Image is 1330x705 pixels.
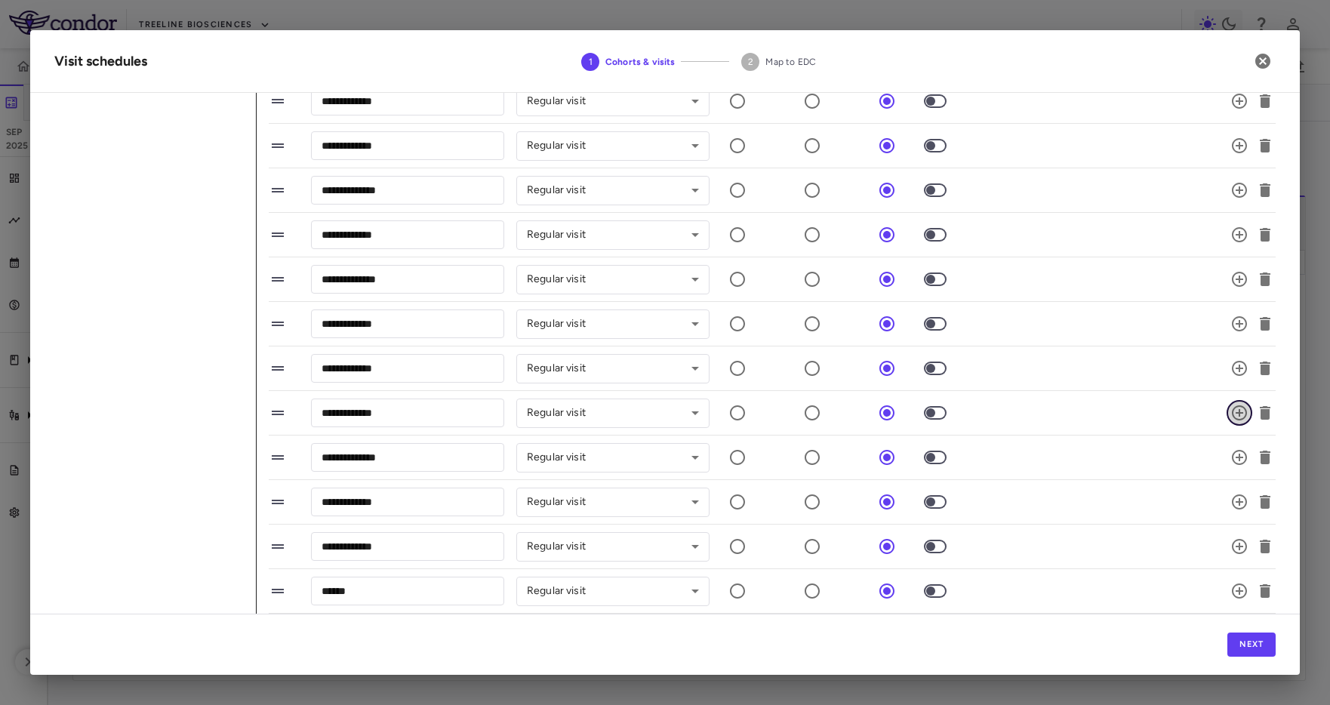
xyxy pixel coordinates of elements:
[1227,633,1276,657] button: Next
[516,532,710,562] div: Regular visit
[569,35,687,89] button: Cohorts & visits
[516,87,710,116] div: Regular visit
[54,51,147,72] div: Visit schedules
[516,309,710,339] div: Regular visit
[516,488,710,517] div: Regular visit
[605,55,675,69] span: Cohorts & visits
[516,176,710,205] div: Regular visit
[516,443,710,473] div: Regular visit
[516,399,710,428] div: Regular visit
[516,220,710,250] div: Regular visit
[516,131,710,161] div: Regular visit
[516,354,710,383] div: Regular visit
[516,577,710,606] div: Regular visit
[516,265,710,294] div: Regular visit
[589,57,593,67] text: 1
